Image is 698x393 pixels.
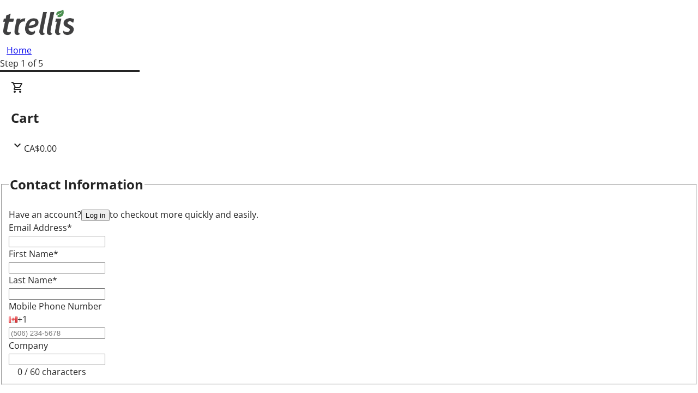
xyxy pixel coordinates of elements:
h2: Cart [11,108,687,128]
div: CartCA$0.00 [11,81,687,155]
label: Email Address* [9,222,72,234]
span: CA$0.00 [24,142,57,154]
tr-character-limit: 0 / 60 characters [17,366,86,378]
label: Mobile Phone Number [9,300,102,312]
label: First Name* [9,248,58,260]
label: Company [9,340,48,352]
button: Log in [81,210,110,221]
div: Have an account? to checkout more quickly and easily. [9,208,689,221]
label: Last Name* [9,274,57,286]
input: (506) 234-5678 [9,327,105,339]
h2: Contact Information [10,175,143,194]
